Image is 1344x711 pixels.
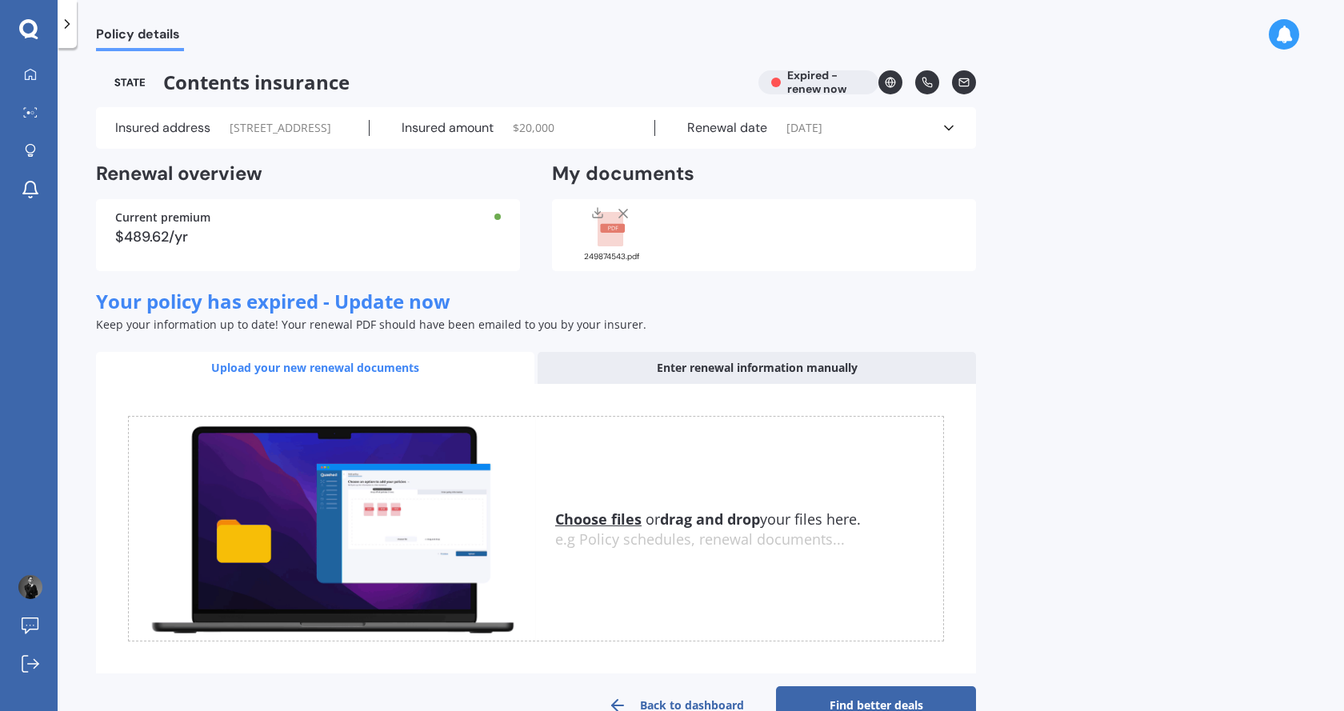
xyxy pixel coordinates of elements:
b: drag and drop [660,509,760,529]
span: [STREET_ADDRESS] [230,120,331,136]
img: ACg8ocIHBwd6PAzPy9DwjUYwfOJpy0gZbP4rX5IwbQhMA9jQHe2vcMQA=s96-c [18,575,42,599]
span: Keep your information up to date! Your renewal PDF should have been emailed to you by your insurer. [96,317,646,332]
span: [DATE] [786,120,822,136]
div: Enter renewal information manually [538,352,976,384]
label: Renewal date [687,120,767,136]
h2: My documents [552,162,694,186]
div: Current premium [115,212,501,223]
span: Contents insurance [96,70,746,94]
div: Upload your new renewal documents [96,352,534,384]
span: or your files here. [555,509,861,529]
img: upload.de96410c8ce839c3fdd5.gif [129,417,536,641]
label: Insured amount [402,120,494,136]
span: $ 20,000 [513,120,554,136]
label: Insured address [115,120,210,136]
div: 249874543.pdf [571,253,651,261]
span: Your policy has expired - Update now [96,288,450,314]
img: State-text-1.webp [96,70,163,94]
u: Choose files [555,509,642,529]
div: $489.62/yr [115,230,501,244]
h2: Renewal overview [96,162,520,186]
div: e.g Policy schedules, renewal documents... [555,531,943,549]
span: Policy details [96,26,184,48]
